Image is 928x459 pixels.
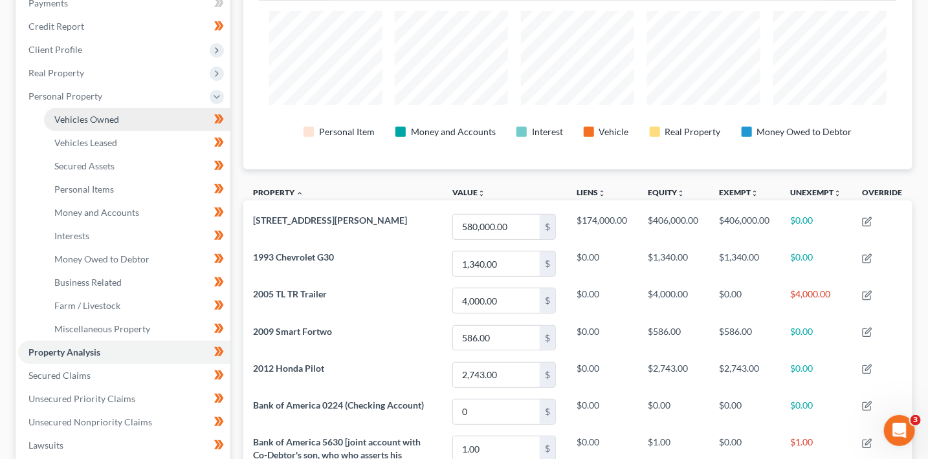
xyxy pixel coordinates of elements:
[540,288,555,313] div: $
[18,341,230,364] a: Property Analysis
[28,347,100,358] span: Property Analysis
[780,283,852,319] td: $4,000.00
[254,326,333,337] span: 2009 Smart Fortwo
[28,416,152,427] span: Unsecured Nonpriority Claims
[28,91,102,101] span: Personal Property
[540,326,555,350] div: $
[780,319,852,356] td: $0.00
[790,187,841,197] a: Unexemptunfold_more
[780,356,852,393] td: $0.00
[54,160,115,171] span: Secured Assets
[751,189,758,197] i: unfold_more
[566,319,637,356] td: $0.00
[453,363,540,387] input: 0.00
[254,400,425,411] span: Bank of America 0224 (Checking Account)
[911,415,921,425] span: 3
[28,440,63,451] span: Lawsuits
[834,189,841,197] i: unfold_more
[757,125,852,138] div: Money Owed to Debtor
[540,251,555,276] div: $
[254,288,327,299] span: 2005 TL TR Trailer
[254,215,408,226] span: [STREET_ADDRESS][PERSON_NAME]
[254,187,304,197] a: Property expand_less
[28,67,84,78] span: Real Property
[54,323,150,334] span: Miscellaneous Property
[54,184,114,195] span: Personal Items
[54,207,139,218] span: Money and Accounts
[780,208,852,245] td: $0.00
[319,125,375,138] div: Personal Item
[709,208,780,245] td: $406,000.00
[28,370,91,381] span: Secured Claims
[709,319,780,356] td: $586.00
[566,246,637,283] td: $0.00
[566,356,637,393] td: $0.00
[599,125,629,138] div: Vehicle
[18,15,230,38] a: Credit Report
[780,246,852,283] td: $0.00
[44,317,230,341] a: Miscellaneous Property
[780,393,852,430] td: $0.00
[54,230,89,241] span: Interests
[884,415,915,446] iframe: Intercom live chat
[709,283,780,319] td: $0.00
[478,189,485,197] i: unfold_more
[296,189,304,197] i: expand_less
[637,208,709,245] td: $406,000.00
[44,271,230,294] a: Business Related
[566,208,637,245] td: $174,000.00
[648,187,685,197] a: Equityunfold_more
[18,434,230,457] a: Lawsuits
[598,189,606,197] i: unfold_more
[28,21,84,32] span: Credit Report
[452,187,485,197] a: Valueunfold_more
[719,187,758,197] a: Exemptunfold_more
[637,319,709,356] td: $586.00
[54,277,122,288] span: Business Related
[577,187,606,197] a: Liensunfold_more
[532,125,563,138] div: Interest
[44,201,230,224] a: Money and Accounts
[566,283,637,319] td: $0.00
[677,189,685,197] i: unfold_more
[453,400,540,424] input: 0.00
[44,108,230,131] a: Vehicles Owned
[54,114,119,125] span: Vehicles Owned
[665,125,721,138] div: Real Property
[18,364,230,387] a: Secured Claims
[44,294,230,317] a: Farm / Livestock
[540,215,555,239] div: $
[637,283,709,319] td: $4,000.00
[709,356,780,393] td: $2,743.00
[453,251,540,276] input: 0.00
[637,393,709,430] td: $0.00
[709,246,780,283] td: $1,340.00
[453,326,540,350] input: 0.00
[453,288,540,313] input: 0.00
[44,155,230,178] a: Secured Assets
[28,44,82,55] span: Client Profile
[566,393,637,430] td: $0.00
[54,137,117,148] span: Vehicles Leased
[540,400,555,424] div: $
[411,125,496,138] div: Money and Accounts
[44,224,230,248] a: Interests
[18,411,230,434] a: Unsecured Nonpriority Claims
[637,356,709,393] td: $2,743.00
[18,387,230,411] a: Unsecured Priority Claims
[54,300,120,311] span: Farm / Livestock
[44,178,230,201] a: Personal Items
[453,215,540,239] input: 0.00
[852,180,912,209] th: Override
[254,251,335,262] span: 1993 Chevrolet G30
[28,393,135,404] span: Unsecured Priority Claims
[44,248,230,271] a: Money Owed to Debtor
[709,393,780,430] td: $0.00
[254,363,325,374] span: 2012 Honda Pilot
[44,131,230,155] a: Vehicles Leased
[54,253,149,264] span: Money Owed to Debtor
[540,363,555,387] div: $
[637,246,709,283] td: $1,340.00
